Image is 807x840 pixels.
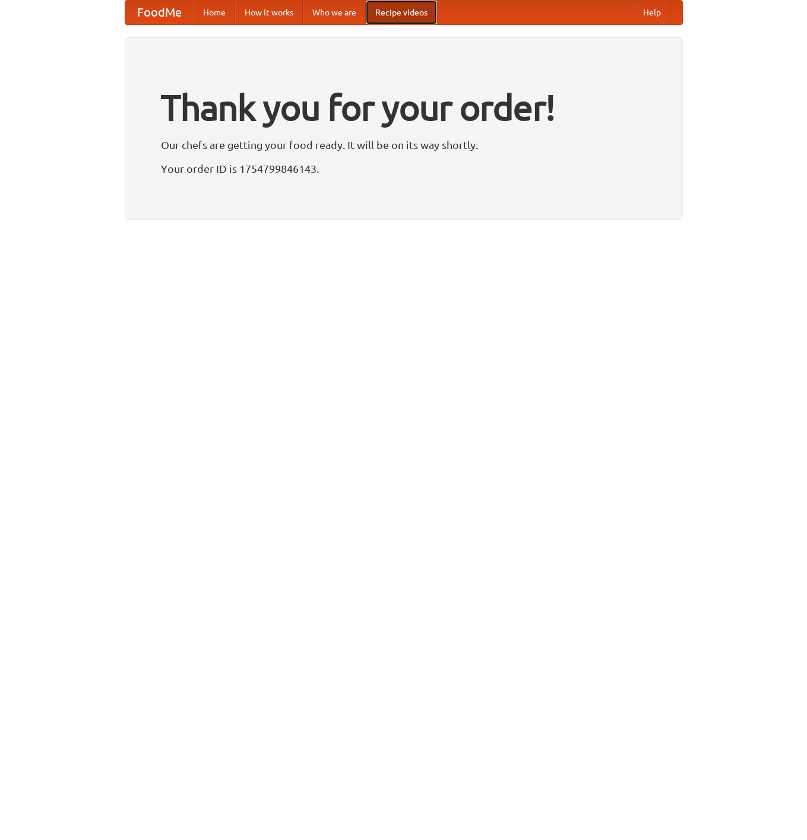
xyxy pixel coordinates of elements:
[161,79,647,136] h1: Thank you for your order!
[303,1,366,24] a: Who we are
[194,1,235,24] a: Home
[366,1,437,24] a: Recipe videos
[161,136,647,154] p: Our chefs are getting your food ready. It will be on its way shortly.
[161,160,647,177] p: Your order ID is 1754799846143.
[634,1,670,24] a: Help
[125,1,194,24] a: FoodMe
[235,1,303,24] a: How it works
